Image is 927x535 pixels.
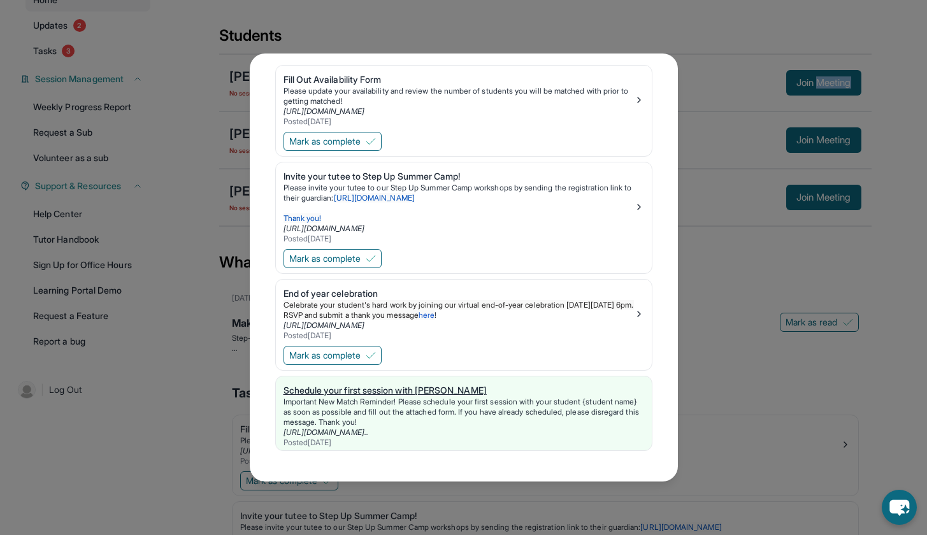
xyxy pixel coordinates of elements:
span: Celebrate your student's hard work by joining our virtual end-of-year celebration [DATE][DATE] 6p... [284,300,636,320]
span: Mark as complete [289,252,361,265]
a: Invite your tutee to Step Up Summer Camp!Please invite your tutee to our Step Up Summer Camp work... [276,162,652,246]
div: Posted [DATE] [284,331,634,341]
a: [URL][DOMAIN_NAME] [284,320,364,330]
div: Invite your tutee to Step Up Summer Camp! [284,170,634,183]
a: [URL][DOMAIN_NAME] [284,106,364,116]
a: [URL][DOMAIN_NAME] [334,193,415,203]
div: Posted [DATE] [284,234,634,244]
span: Thank you! [284,213,322,223]
img: Mark as complete [366,136,376,146]
a: [URL][DOMAIN_NAME] [284,224,364,233]
button: Mark as complete [284,132,382,151]
div: Please update your availability and review the number of students you will be matched with prior ... [284,86,634,106]
button: Mark as complete [284,346,382,365]
button: Mark as complete [284,249,382,268]
a: Schedule your first session with [PERSON_NAME]Important New Match Reminder! Please schedule your ... [276,376,652,450]
p: ! [284,300,634,320]
a: Fill Out Availability FormPlease update your availability and review the number of students you w... [276,66,652,129]
span: Mark as complete [289,135,361,148]
button: chat-button [882,490,917,525]
div: Schedule your first session with [PERSON_NAME] [284,384,644,397]
a: End of year celebrationCelebrate your student's hard work by joining our virtual end-of-year cele... [276,280,652,343]
div: Fill Out Availability Form [284,73,634,86]
p: Please invite your tutee to our Step Up Summer Camp workshops by sending the registration link to... [284,183,634,203]
img: Mark as complete [366,350,376,360]
div: Posted [DATE] [284,117,634,127]
span: Mark as complete [289,349,361,362]
a: here [419,310,435,320]
div: End of year celebration [284,287,634,300]
img: Mark as complete [366,253,376,264]
a: [URL][DOMAIN_NAME].. [284,427,368,437]
div: Important New Match Reminder! Please schedule your first session with your student {student name}... [284,397,644,427]
div: Posted [DATE] [284,438,644,448]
